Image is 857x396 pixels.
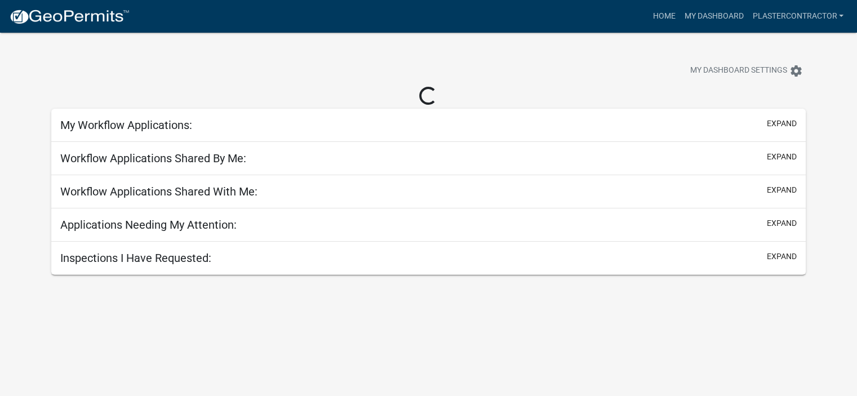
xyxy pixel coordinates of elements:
[60,185,257,198] h5: Workflow Applications Shared With Me:
[748,6,848,27] a: plastercontractor
[767,184,797,196] button: expand
[767,151,797,163] button: expand
[680,6,748,27] a: My Dashboard
[648,6,680,27] a: Home
[767,251,797,262] button: expand
[60,152,246,165] h5: Workflow Applications Shared By Me:
[60,118,192,132] h5: My Workflow Applications:
[690,64,787,78] span: My Dashboard Settings
[767,118,797,130] button: expand
[60,218,237,232] h5: Applications Needing My Attention:
[789,64,803,78] i: settings
[681,60,812,82] button: My Dashboard Settingssettings
[60,251,211,265] h5: Inspections I Have Requested:
[767,217,797,229] button: expand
